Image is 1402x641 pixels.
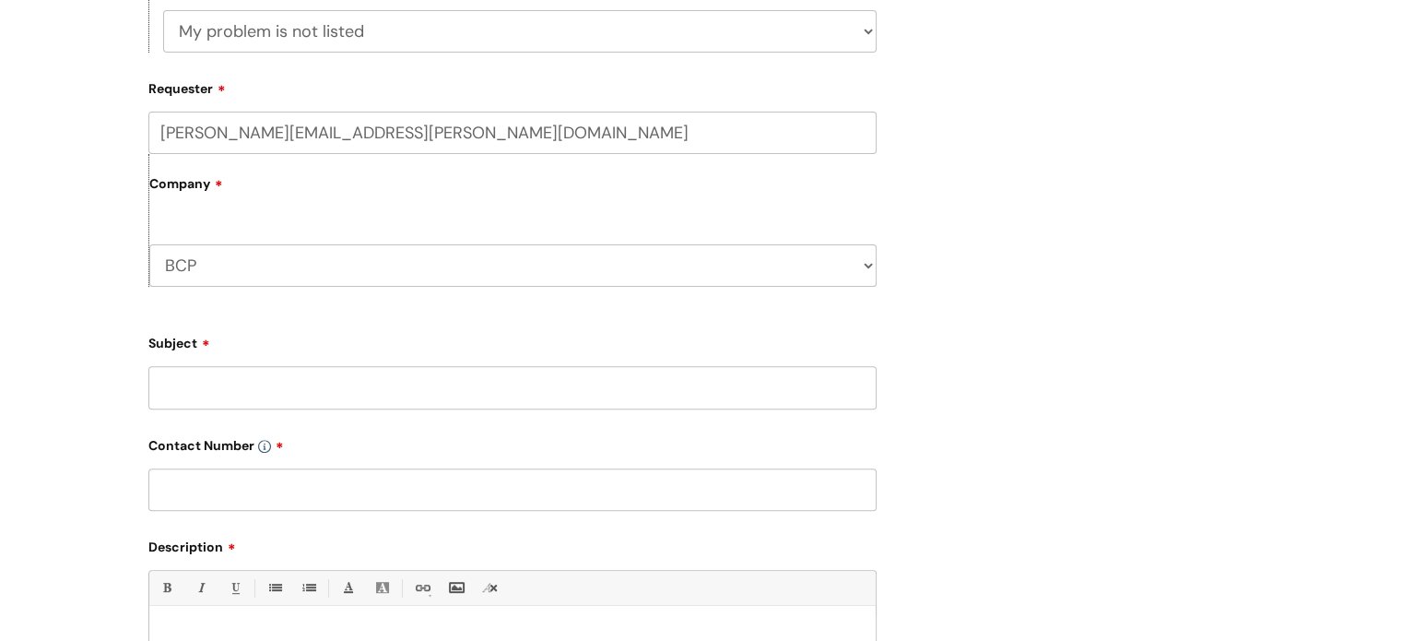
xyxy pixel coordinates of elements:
[263,576,286,599] a: • Unordered List (Ctrl-Shift-7)
[258,440,271,453] img: info-icon.svg
[371,576,394,599] a: Back Color
[149,170,877,211] label: Company
[148,533,877,555] label: Description
[336,576,359,599] a: Font Color
[189,576,212,599] a: Italic (Ctrl-I)
[297,576,320,599] a: 1. Ordered List (Ctrl-Shift-8)
[223,576,246,599] a: Underline(Ctrl-U)
[148,75,877,97] label: Requester
[148,432,877,454] label: Contact Number
[410,576,433,599] a: Link
[148,112,877,154] input: Email
[444,576,467,599] a: Insert Image...
[148,329,877,351] label: Subject
[155,576,178,599] a: Bold (Ctrl-B)
[478,576,501,599] a: Remove formatting (Ctrl-\)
